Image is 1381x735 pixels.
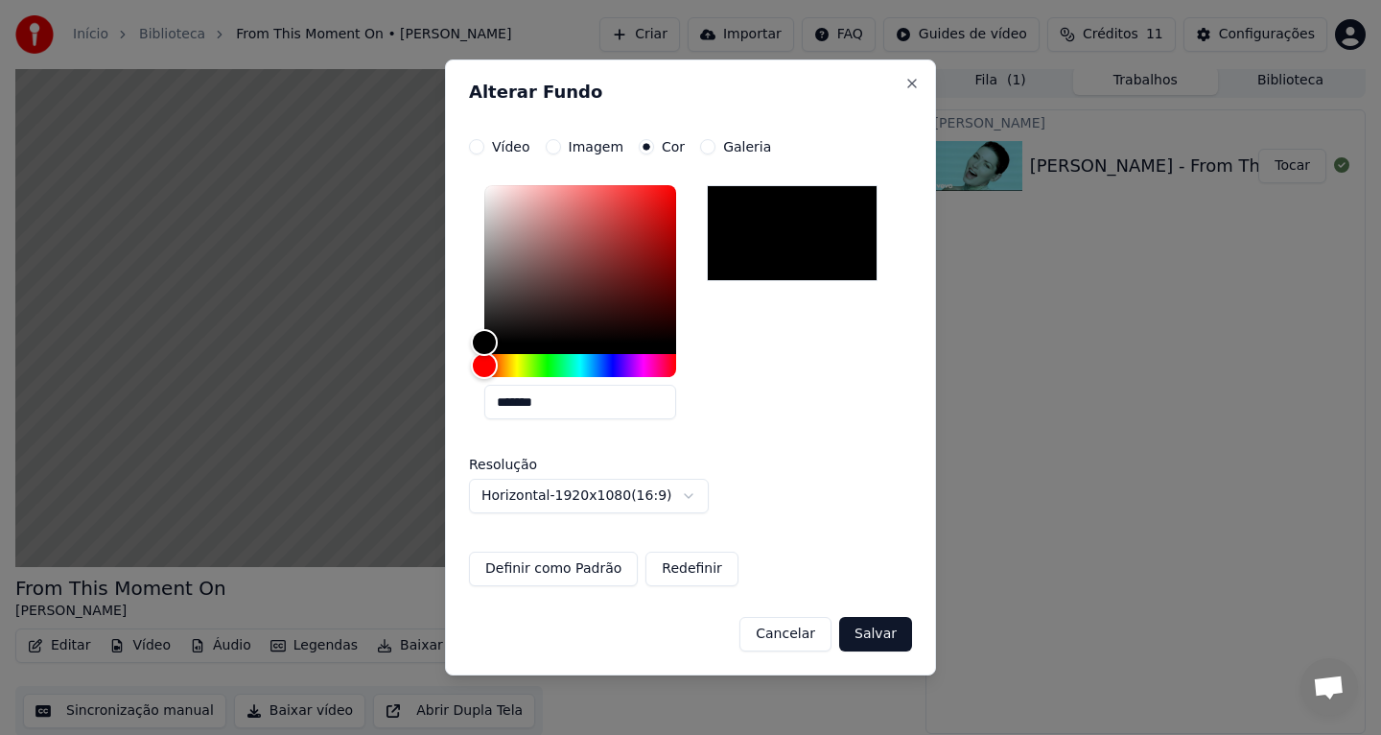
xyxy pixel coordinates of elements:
[723,140,771,154] label: Galeria
[484,185,676,343] div: Color
[469,458,661,471] label: Resolução
[469,552,638,586] button: Definir como Padrão
[492,140,530,154] label: Vídeo
[839,617,912,652] button: Salvar
[484,354,676,377] div: Hue
[739,617,831,652] button: Cancelar
[662,140,685,154] label: Cor
[645,552,738,586] button: Redefinir
[469,83,912,101] h2: Alterar Fundo
[569,140,623,154] label: Imagem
